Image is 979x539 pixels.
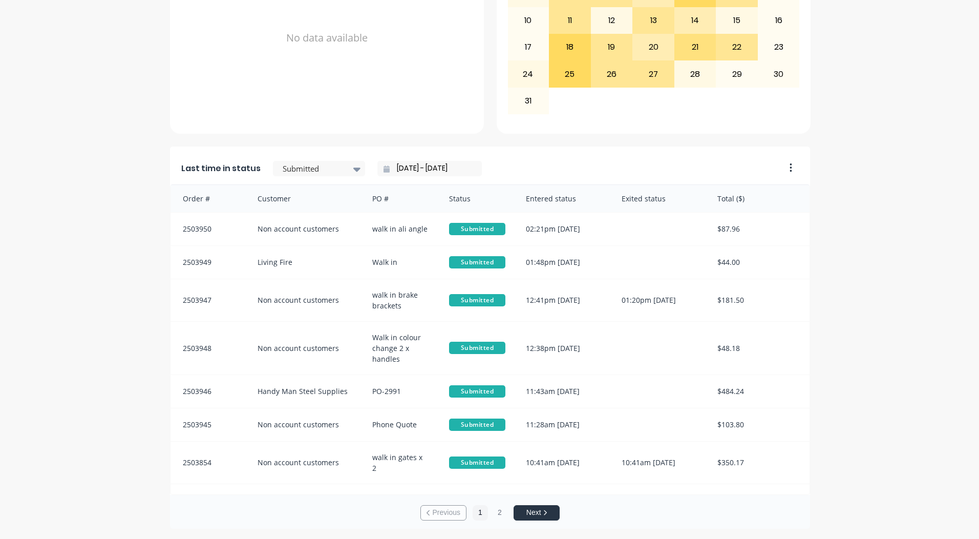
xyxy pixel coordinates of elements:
[516,408,611,441] div: 11:28am [DATE]
[675,8,716,33] div: 14
[508,61,549,87] div: 24
[171,279,247,321] div: 2503947
[516,375,611,408] div: 11:43am [DATE]
[516,213,611,245] div: 02:21pm [DATE]
[171,322,247,375] div: 2503948
[171,408,247,441] div: 2503945
[707,185,810,212] div: Total ($)
[449,256,505,268] span: Submitted
[508,8,549,33] div: 10
[449,223,505,235] span: Submitted
[633,8,674,33] div: 13
[516,279,611,321] div: 12:41pm [DATE]
[716,8,757,33] div: 15
[611,442,707,484] div: 10:41am [DATE]
[514,505,560,521] button: Next
[362,408,439,441] div: Phone Quote
[390,161,478,176] input: Filter by date
[247,279,363,321] div: Non account customers
[591,34,632,60] div: 19
[633,61,674,87] div: 27
[516,442,611,484] div: 10:41am [DATE]
[449,342,505,354] span: Submitted
[591,61,632,87] div: 26
[707,408,810,441] div: $103.80
[247,442,363,484] div: Non account customers
[362,442,439,484] div: walk in gates x 2
[362,213,439,245] div: walk in ali angle
[707,279,810,321] div: $181.50
[675,61,716,87] div: 28
[707,375,810,408] div: $484.24
[362,322,439,375] div: Walk in colour change 2 x handles
[247,408,363,441] div: Non account customers
[247,213,363,245] div: Non account customers
[247,375,363,408] div: Handy Man Steel Supplies
[420,505,466,521] button: Previous
[716,34,757,60] div: 22
[516,185,611,212] div: Entered status
[707,246,810,279] div: $44.00
[707,442,810,484] div: $350.17
[549,34,590,60] div: 18
[675,34,716,60] div: 21
[247,322,363,375] div: Non account customers
[362,375,439,408] div: PO-2991
[171,375,247,408] div: 2503946
[611,185,707,212] div: Exited status
[449,419,505,431] span: Submitted
[516,246,611,279] div: 01:48pm [DATE]
[362,185,439,212] div: PO #
[611,279,707,321] div: 01:20pm [DATE]
[473,505,488,521] button: 1
[439,185,516,212] div: Status
[247,246,363,279] div: Living Fire
[549,61,590,87] div: 25
[716,61,757,87] div: 29
[181,162,261,175] span: Last time in status
[591,8,632,33] div: 12
[633,34,674,60] div: 20
[171,442,247,484] div: 2503854
[449,385,505,398] span: Submitted
[171,213,247,245] div: 2503950
[758,8,799,33] div: 16
[362,279,439,321] div: walk in brake brackets
[449,457,505,469] span: Submitted
[171,185,247,212] div: Order #
[449,294,505,306] span: Submitted
[707,322,810,375] div: $48.18
[247,185,363,212] div: Customer
[758,34,799,60] div: 23
[508,34,549,60] div: 17
[758,61,799,87] div: 30
[362,246,439,279] div: Walk in
[508,88,549,114] div: 31
[171,246,247,279] div: 2503949
[516,322,611,375] div: 12:38pm [DATE]
[707,484,810,515] div: $4,893.78
[492,505,507,521] button: 2
[549,8,590,33] div: 11
[707,213,810,245] div: $87.96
